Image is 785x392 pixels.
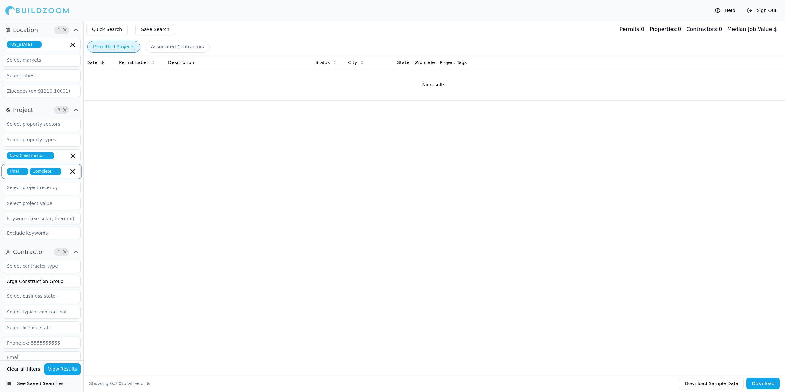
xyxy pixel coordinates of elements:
[7,152,54,159] span: New Construction
[3,134,72,146] input: Select property types
[619,26,641,32] span: Permits:
[3,197,72,209] input: Select project value
[686,26,722,33] div: 0
[146,41,210,53] button: Associated Contractors
[119,381,122,386] span: 0
[135,24,175,35] button: Save Search
[3,290,72,302] input: Select business state
[5,363,42,375] button: Clear all filters
[44,363,81,375] button: View Results
[650,26,678,32] span: Properties:
[415,59,435,66] span: Zip code
[727,26,777,33] div: $
[3,276,81,287] input: Business name
[87,41,140,53] button: Permitted Projects
[650,26,681,33] div: 0
[3,118,72,130] input: Select property sectors
[86,24,128,35] button: Quick Search
[3,337,81,349] input: Phone ex: 5555555555
[315,59,330,66] span: Status
[62,108,67,112] span: Clear Project filters
[3,105,81,115] button: Project3Clear Project filters
[110,381,113,386] span: 0
[13,247,44,257] span: Contractor
[746,378,780,389] button: Download
[3,70,72,81] input: Select cities
[30,168,61,175] span: Complete
[744,5,780,16] button: Sign Out
[3,85,81,97] input: Zipcodes (ex:91210,10001)
[3,227,81,239] input: Exclude keywords
[619,26,644,33] div: 0
[440,59,467,66] span: Project Tags
[56,249,62,255] span: 1
[86,59,97,66] span: Date
[56,27,62,33] span: 1
[727,26,774,32] span: Median Job Value:
[3,247,81,257] button: Contractor1Clear Contractor filters
[62,28,67,32] span: Clear Location filters
[62,250,67,254] span: Clear Contractor filters
[7,168,28,175] span: Final
[3,260,72,272] input: Select contractor type
[348,59,357,66] span: City
[7,41,42,48] span: [US_STATE]
[13,105,33,115] span: Project
[3,306,72,318] input: Select typical contract value
[3,25,81,35] button: Location1Clear Location filters
[168,59,194,66] span: Description
[13,26,38,35] span: Location
[679,378,744,389] button: Download Sample Data
[56,107,62,113] span: 3
[3,322,72,333] input: Select license state
[119,59,148,66] span: Permit Label
[89,380,150,387] div: Showing of total records
[712,5,739,16] button: Help
[686,26,719,32] span: Contractors:
[397,59,409,66] span: State
[3,54,72,66] input: Select markets
[84,69,785,100] td: No results.
[3,213,81,224] input: Keywords (ex: solar, thermal)
[3,378,81,389] button: See Saved Searches
[3,351,81,363] input: Email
